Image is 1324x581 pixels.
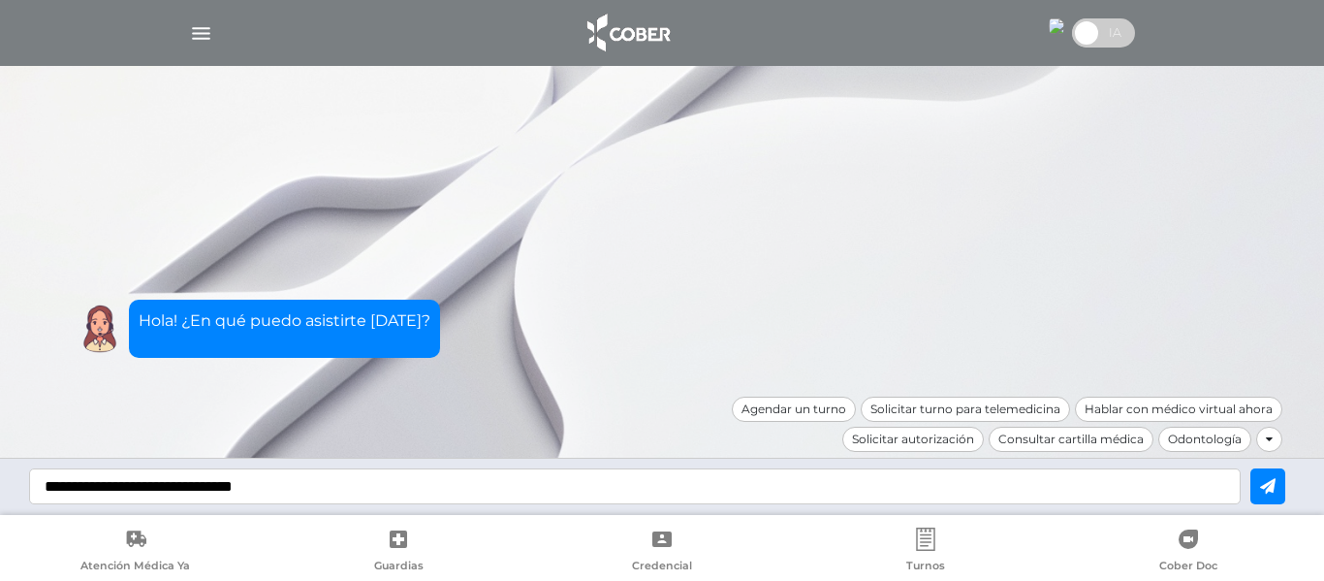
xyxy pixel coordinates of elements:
span: Cober Doc [1159,559,1217,576]
p: Hola! ¿En qué puedo asistirte [DATE]? [139,309,430,333]
span: Credencial [632,559,692,576]
span: Guardias [374,559,424,576]
a: Credencial [530,528,794,577]
img: Cober_menu-lines-white.svg [189,21,213,46]
a: Turnos [794,528,1057,577]
a: Cober Doc [1056,528,1320,577]
img: logo_cober_home-white.png [577,10,678,56]
img: Cober IA [76,305,124,353]
div: Solicitar autorización [842,427,984,452]
span: Turnos [906,559,945,576]
a: Guardias [268,528,531,577]
div: Solicitar turno para telemedicina [861,397,1070,422]
div: Hablar con médico virtual ahora [1075,397,1282,422]
div: Agendar un turno [732,397,856,422]
div: Odontología [1158,427,1251,452]
img: 7294 [1049,18,1064,34]
div: Consultar cartilla médica [989,427,1153,452]
span: Atención Médica Ya [80,559,190,576]
a: Atención Médica Ya [4,528,268,577]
